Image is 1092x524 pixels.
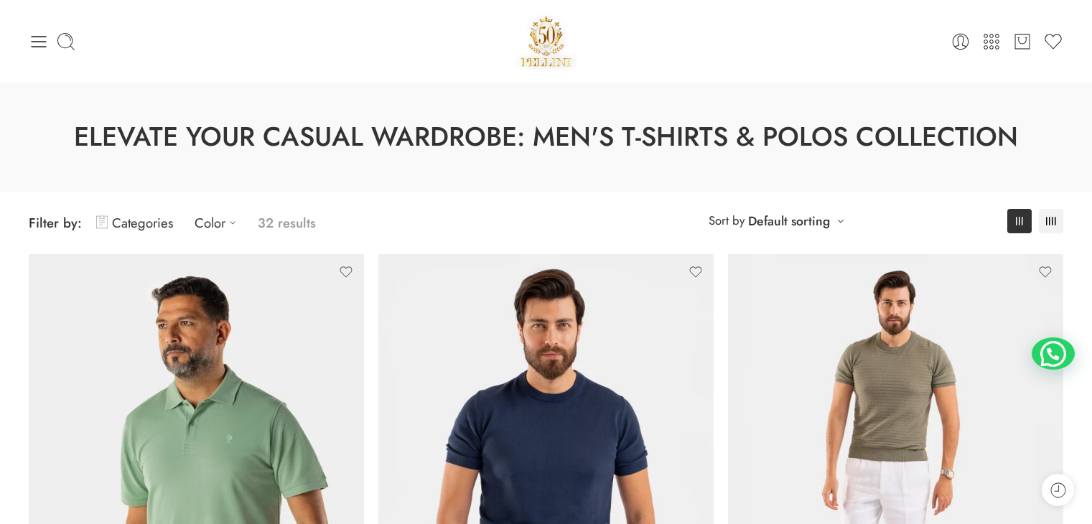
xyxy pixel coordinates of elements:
a: Categories [96,206,173,240]
p: 32 results [258,206,316,240]
a: Pellini - [515,11,577,72]
a: Wishlist [1043,32,1063,52]
a: Default sorting [748,211,830,231]
a: Login / Register [951,32,971,52]
span: Filter by: [29,213,82,233]
img: Pellini [515,11,577,72]
span: Sort by [709,209,745,233]
a: Cart [1012,32,1032,52]
a: Color [195,206,243,240]
h1: Elevate Your Casual Wardrobe: Men's T-Shirts & Polos Collection [36,118,1056,156]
